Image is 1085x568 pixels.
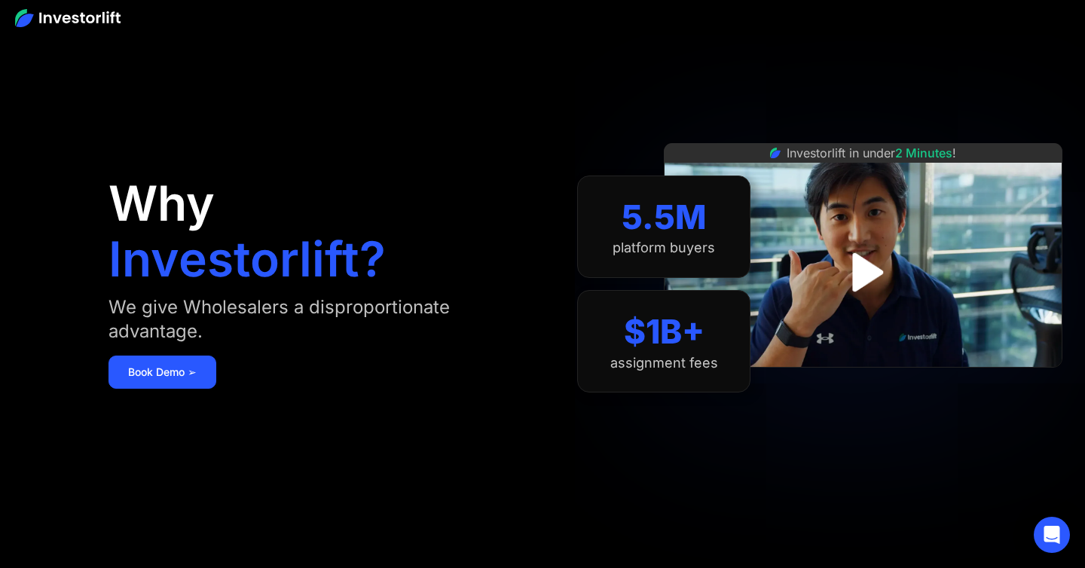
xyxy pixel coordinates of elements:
div: assignment fees [610,355,718,371]
h1: Investorlift? [108,235,386,283]
div: $1B+ [624,312,704,352]
a: open lightbox [830,239,897,306]
a: Book Demo ➢ [108,356,216,389]
div: We give Wholesalers a disproportionate advantage. [108,295,494,344]
span: 2 Minutes [895,145,952,160]
div: Open Intercom Messenger [1034,517,1070,553]
div: platform buyers [613,240,715,256]
div: Investorlift in under ! [787,144,956,162]
iframe: Customer reviews powered by Trustpilot [750,375,976,393]
div: 5.5M [622,197,707,237]
h1: Why [108,179,215,228]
